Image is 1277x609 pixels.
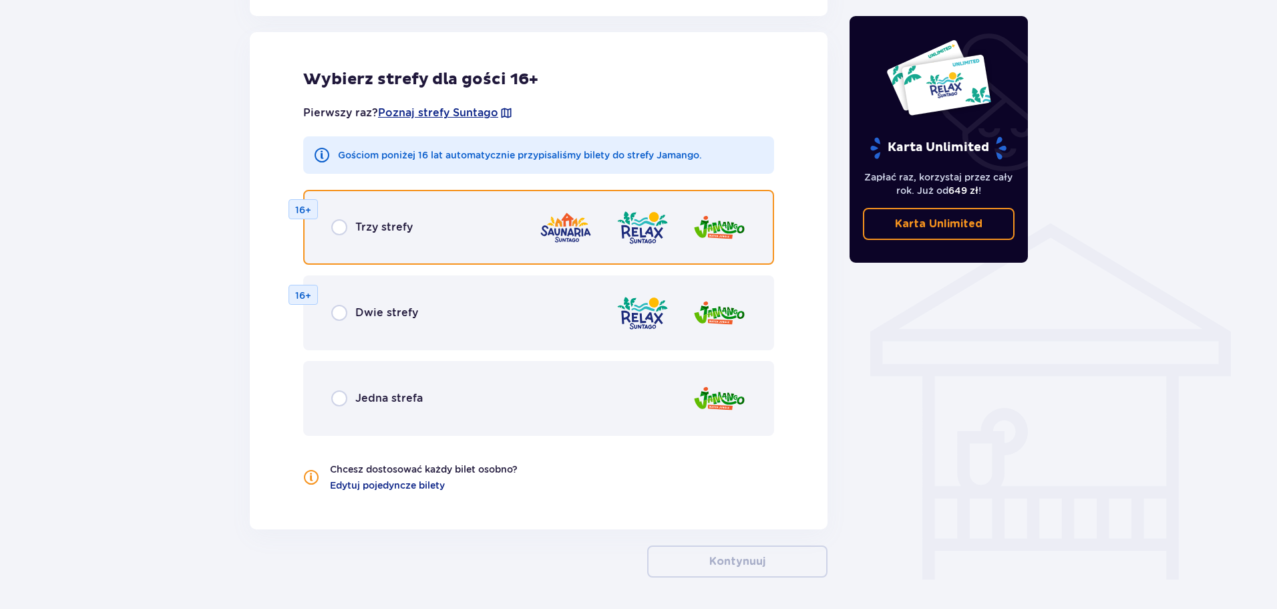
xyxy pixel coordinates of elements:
[355,391,423,406] p: Jedna strefa
[616,294,669,332] img: zone logo
[295,203,311,217] p: 16+
[378,106,498,120] a: Poznaj strefy Suntago
[539,209,592,247] img: zone logo
[330,479,445,492] a: Edytuj pojedyncze bilety
[295,289,311,302] p: 16+
[303,106,513,120] p: Pierwszy raz?
[338,148,702,162] p: Gościom poniżej 16 lat automatycznie przypisaliśmy bilety do strefy Jamango.
[355,306,418,320] p: Dwie strefy
[693,294,746,332] img: zone logo
[693,209,746,247] img: zone logo
[895,217,982,231] p: Karta Unlimited
[948,185,978,196] span: 649 zł
[303,70,774,90] p: Wybierz strefy dla gości 16+
[616,209,669,247] img: zone logo
[709,554,765,569] p: Kontynuuj
[869,136,1008,160] p: Karta Unlimited
[330,463,518,476] p: Chcesz dostosować każdy bilet osobno?
[647,545,828,578] button: Kontynuuj
[693,380,746,418] img: zone logo
[863,208,1015,240] a: Karta Unlimited
[355,220,413,235] p: Trzy strefy
[863,170,1015,197] p: Zapłać raz, korzystaj przez cały rok. Już od !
